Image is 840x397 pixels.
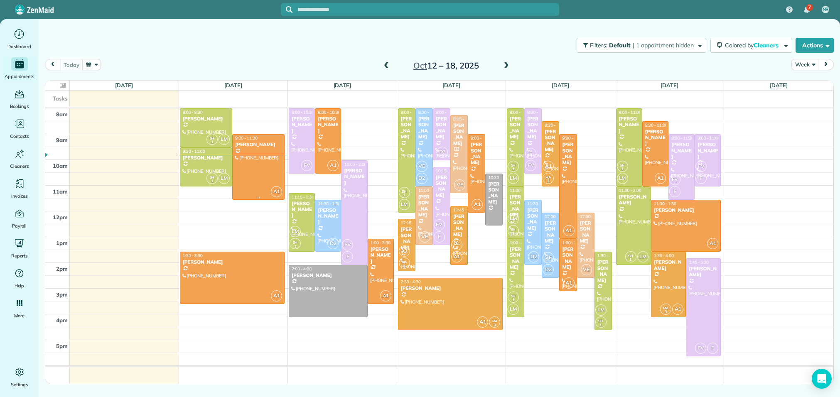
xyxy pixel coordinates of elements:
span: A1 [477,316,488,328]
span: Dashboard [7,42,31,51]
span: 11:30 - 2:00 [527,201,550,206]
span: F [707,343,718,354]
span: Cleaners [754,42,780,49]
small: 1 [508,296,518,304]
span: SH [620,163,625,167]
span: FV [434,219,445,230]
span: SH [598,319,603,323]
span: SH [210,136,215,140]
small: 1 [617,165,628,173]
small: 1 [508,230,518,238]
div: [PERSON_NAME] [182,259,282,265]
small: 1 [626,256,636,264]
span: SH [511,163,516,167]
span: 11:00 - 1:00 [510,188,532,193]
span: Invoices [11,192,28,200]
span: 9:00 - 11:00 [698,135,720,141]
span: 8:00 - 12:00 [401,110,423,115]
span: MA [663,306,668,310]
small: 1 [508,165,518,173]
span: 1:30 - 4:00 [654,253,674,258]
button: Actions [796,38,834,53]
span: 9:00 - 11:30 [235,135,258,141]
span: 8:30 - 11:00 [645,123,668,128]
span: A1 [472,199,483,210]
div: [PERSON_NAME] [370,246,391,264]
span: 11:30 - 1:30 [654,201,676,206]
span: 2:00 - 4:00 [292,266,312,272]
div: [PERSON_NAME] [235,142,282,147]
span: LM [399,199,410,210]
span: 1:00 - 3:00 [562,240,582,245]
span: 8:00 - 11:00 [418,110,441,115]
span: 10am [53,162,68,169]
div: [PERSON_NAME] [182,116,230,122]
span: 2:30 - 4:30 [401,279,421,284]
div: [PERSON_NAME] [509,194,522,218]
div: [PERSON_NAME] [435,174,448,198]
span: A1 [563,277,575,289]
span: SH [210,175,215,179]
span: 8:00 - 9:30 [183,110,203,115]
span: More [14,311,25,320]
a: Invoices [3,177,35,200]
div: [PERSON_NAME] [400,226,413,250]
span: LM [290,226,301,237]
span: 8:00 - 10:30 [318,110,340,115]
span: MA [492,319,498,323]
div: [PERSON_NAME] [344,168,365,186]
span: F [695,173,707,184]
svg: Focus search [286,6,292,13]
span: F [434,231,445,243]
span: Tasks [53,95,68,102]
span: 1pm [56,240,68,246]
span: 8:30 - 11:00 [545,123,567,128]
small: 3 [661,308,671,316]
div: [PERSON_NAME] [527,116,539,140]
span: A1 [271,186,282,197]
span: SH [511,227,516,232]
div: [PERSON_NAME] [488,181,500,205]
span: FV [695,343,706,354]
span: SH [628,253,633,258]
span: FV [695,161,707,172]
span: 12:15 - 2:15 [401,220,423,225]
span: Appointments [5,72,34,81]
div: [PERSON_NAME] [418,116,430,140]
span: LM [219,173,230,184]
span: 9:30 - 11:00 [183,149,205,154]
span: D2 [543,264,554,275]
div: [PERSON_NAME] [580,220,592,244]
a: [DATE] [442,82,460,88]
span: A1 [451,251,462,262]
span: 5pm [56,343,68,349]
span: FV [342,239,353,250]
div: [PERSON_NAME] [509,246,522,270]
small: 1 [207,138,217,146]
span: VE [416,161,427,172]
span: VE [581,264,592,275]
a: Appointments [3,57,35,81]
div: [PERSON_NAME] [317,116,339,134]
div: Open Intercom Messenger [812,369,832,389]
div: [PERSON_NAME] [418,194,430,218]
a: [DATE] [115,82,133,88]
span: LM [637,251,648,262]
span: VE [543,252,554,263]
button: Focus search [281,6,292,13]
small: 1 [596,321,606,329]
span: 8:00 - 10:30 [527,110,550,115]
button: next [818,59,834,70]
button: Filters: Default | 1 appointment hidden [577,38,706,53]
span: Payroll [12,222,27,230]
div: [PERSON_NAME] [317,207,339,225]
div: [PERSON_NAME] [400,116,413,140]
a: [DATE] [224,82,242,88]
small: 3 [489,321,500,329]
span: 1:00 - 3:30 [371,240,391,245]
span: 8am [56,111,68,118]
span: D2 [416,173,427,184]
div: [PERSON_NAME] [527,207,539,231]
div: [PERSON_NAME] [291,116,312,134]
div: [PERSON_NAME] [544,220,557,244]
